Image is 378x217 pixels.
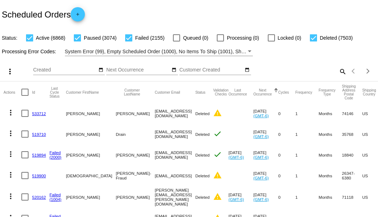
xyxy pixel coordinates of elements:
[278,34,301,42] span: Locked (0)
[36,34,65,42] span: Active (6868)
[338,66,347,77] mat-icon: search
[6,150,15,158] mat-icon: more_vert
[66,103,116,124] mat-cell: [PERSON_NAME]
[32,195,46,199] a: 520162
[254,134,269,139] a: (GMT-6)
[295,90,312,94] button: Change sorting for Frequency
[172,67,177,73] mat-icon: date_range
[342,124,362,144] mat-cell: 35768
[155,186,195,208] mat-cell: [PERSON_NAME][EMAIL_ADDRESS][PERSON_NAME][DOMAIN_NAME]
[116,186,155,208] mat-cell: [PERSON_NAME]
[32,90,35,94] button: Change sorting for Id
[278,124,295,144] mat-cell: 0
[116,124,155,144] mat-cell: Drain
[6,129,15,138] mat-icon: more_vert
[65,47,253,56] mat-select: Filter by Processing Error Codes
[213,82,229,103] mat-header-cell: Validation Checks
[116,88,148,96] button: Change sorting for CustomerLastName
[50,87,60,98] button: Change sorting for LastProcessingCycleId
[342,84,356,100] button: Change sorting for ShippingPostcode
[183,34,208,42] span: Queued (0)
[254,197,269,202] a: (GMT-6)
[4,82,21,103] mat-header-cell: Actions
[295,165,318,186] mat-cell: 1
[320,34,353,42] span: Deleted (7503)
[254,186,279,208] mat-cell: [DATE]
[229,144,254,165] mat-cell: [DATE]
[278,144,295,165] mat-cell: 0
[66,186,116,208] mat-cell: [PERSON_NAME]
[66,90,99,94] button: Change sorting for CustomerFirstName
[213,109,222,117] mat-icon: warning
[295,124,318,144] mat-cell: 1
[155,90,180,94] button: Change sorting for CustomerEmail
[278,90,289,94] button: Change sorting for Cycles
[32,132,46,137] a: 519710
[318,103,342,124] mat-cell: Months
[245,67,250,73] mat-icon: date_range
[195,195,210,199] span: Deleted
[2,35,17,41] span: Status:
[278,103,295,124] mat-cell: 0
[179,67,244,73] input: Customer Created
[66,144,116,165] mat-cell: [PERSON_NAME]
[213,192,222,201] mat-icon: warning
[195,132,210,137] span: Deleted
[73,12,82,20] mat-icon: add
[362,88,376,96] button: Change sorting for ShippingCountry
[50,155,62,159] a: (2000)
[254,103,279,124] mat-cell: [DATE]
[254,155,269,159] a: (GMT-6)
[6,192,15,201] mat-icon: more_vert
[195,111,210,116] span: Deleted
[342,103,362,124] mat-cell: 74146
[84,34,117,42] span: Paused (3074)
[229,197,244,202] a: (GMT-6)
[66,124,116,144] mat-cell: [PERSON_NAME]
[32,153,46,157] a: 519894
[254,88,272,96] button: Change sorting for NextOccurrenceUtc
[342,144,362,165] mat-cell: 18840
[50,192,61,197] a: Failed
[50,197,62,202] a: (1004)
[155,165,195,186] mat-cell: [EMAIL_ADDRESS]
[347,64,361,78] button: Previous page
[254,113,269,118] a: (GMT-6)
[155,144,195,165] mat-cell: [EMAIL_ADDRESS][DOMAIN_NAME]
[155,103,195,124] mat-cell: [EMAIL_ADDRESS][DOMAIN_NAME]
[278,165,295,186] mat-cell: 0
[318,124,342,144] mat-cell: Months
[295,144,318,165] mat-cell: 1
[342,165,362,186] mat-cell: 26347-6380
[33,67,97,73] input: Created
[342,186,362,208] mat-cell: 71118
[318,186,342,208] mat-cell: Months
[254,144,279,165] mat-cell: [DATE]
[213,129,222,138] mat-icon: check
[254,165,279,186] mat-cell: [DATE]
[50,150,61,155] a: Failed
[155,124,195,144] mat-cell: [EMAIL_ADDRESS][DOMAIN_NAME]
[6,171,15,179] mat-icon: more_vert
[135,34,165,42] span: Failed (2155)
[195,153,210,157] span: Deleted
[229,155,244,159] a: (GMT-6)
[116,144,155,165] mat-cell: [PERSON_NAME]
[98,67,103,73] mat-icon: date_range
[227,34,259,42] span: Processing (0)
[106,67,170,73] input: Next Occurrence
[116,165,155,186] mat-cell: [PERSON_NAME]- Fraud
[6,67,14,76] mat-icon: more_vert
[361,64,375,78] button: Next page
[66,165,116,186] mat-cell: [DEMOGRAPHIC_DATA]
[229,88,247,96] button: Change sorting for LastOccurrenceUtc
[318,165,342,186] mat-cell: Months
[213,150,222,159] mat-icon: check
[278,186,295,208] mat-cell: 0
[254,124,279,144] mat-cell: [DATE]
[229,186,254,208] mat-cell: [DATE]
[195,173,210,178] span: Deleted
[213,171,222,179] mat-icon: warning
[2,7,85,21] h2: Scheduled Orders
[254,176,269,180] a: (GMT-6)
